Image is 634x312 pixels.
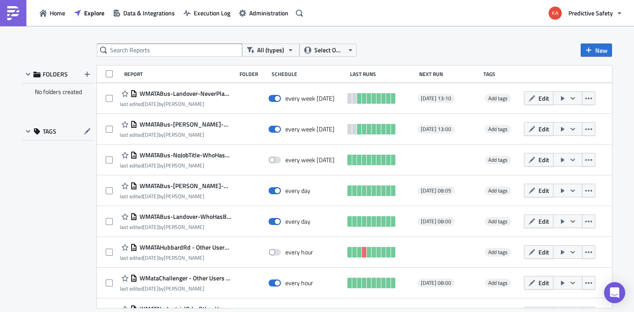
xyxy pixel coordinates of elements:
[109,6,179,20] button: Data & Integrations
[421,279,451,287] span: [DATE] 08:00
[485,186,511,195] span: Add tags
[595,46,608,55] span: New
[272,71,346,77] div: Schedule
[43,70,68,78] span: FOLDERS
[97,44,242,57] input: Search Reports
[538,247,549,257] span: Edit
[568,8,613,18] span: Predictive Safety
[143,223,158,231] time: 2025-08-06T19:49:49Z
[488,125,508,133] span: Add tags
[143,284,158,293] time: 2025-06-04T20:05:16Z
[488,248,508,256] span: Add tags
[524,153,553,167] button: Edit
[299,44,357,57] button: Select Owner
[285,125,335,133] div: every week on Thursday
[538,124,549,134] span: Edit
[538,155,549,164] span: Edit
[120,162,232,169] div: last edited by [PERSON_NAME]
[350,71,415,77] div: Last Runs
[120,101,232,107] div: last edited by [PERSON_NAME]
[488,186,508,195] span: Add tags
[548,6,563,21] img: Avatar
[120,224,232,230] div: last edited by [PERSON_NAME]
[419,71,479,77] div: Next Run
[314,45,344,55] span: Select Owner
[137,120,232,128] span: WMATABus-Andrews-NeverPlayed
[285,156,335,164] div: every week on Monday
[538,94,549,103] span: Edit
[137,151,232,159] span: WMATABus-NoJobTitle-WhoHasBeenTrainedOnTheGame
[485,125,511,134] span: Add tags
[120,193,232,200] div: last edited by [PERSON_NAME]
[485,279,511,287] span: Add tags
[120,254,232,261] div: last edited by [PERSON_NAME]
[581,44,612,57] button: New
[421,95,451,102] span: [DATE] 13:10
[137,243,232,251] span: WMATAHubbardRd - Other Users Suspected in Last Hour
[538,278,549,287] span: Edit
[143,161,158,170] time: 2025-07-10T21:11:25Z
[538,186,549,195] span: Edit
[143,254,158,262] time: 2025-06-04T20:04:54Z
[120,285,232,292] div: last edited by [PERSON_NAME]
[137,90,232,98] span: WMATABus-Landover-NeverPlayed
[483,71,520,77] div: Tags
[120,131,232,138] div: last edited by [PERSON_NAME]
[488,156,508,164] span: Add tags
[50,8,65,18] span: Home
[421,187,451,194] span: [DATE] 08:05
[488,217,508,225] span: Add tags
[137,274,232,282] span: WMataChallenger - Other Users Suspected in Last Hour
[524,91,553,105] button: Edit
[84,8,104,18] span: Explore
[485,156,511,164] span: Add tags
[488,94,508,102] span: Add tags
[143,100,158,108] time: 2025-07-16T21:03:46Z
[543,4,627,23] button: Predictive Safety
[143,192,158,200] time: 2025-08-06T19:50:10Z
[604,282,625,303] div: Open Intercom Messenger
[179,6,235,20] button: Execution Log
[285,187,310,195] div: every day
[240,71,267,77] div: Folder
[35,6,70,20] button: Home
[524,276,553,290] button: Edit
[285,279,313,287] div: every hour
[285,94,335,102] div: every week on Thursday
[421,126,451,133] span: [DATE] 13:00
[285,218,310,225] div: every day
[137,213,232,221] span: WMATABus-Landover-WhoHasBeenTrainedOnTheGame
[485,94,511,103] span: Add tags
[43,127,56,135] span: TAGS
[257,45,284,55] span: All (types)
[524,184,553,197] button: Edit
[194,8,230,18] span: Execution Log
[285,248,313,256] div: every hour
[421,218,451,225] span: [DATE] 08:00
[6,6,20,20] img: PushMetrics
[488,279,508,287] span: Add tags
[22,83,95,100] div: No folders created
[70,6,109,20] button: Explore
[249,8,288,18] span: Administration
[524,245,553,259] button: Edit
[524,122,553,136] button: Edit
[485,217,511,226] span: Add tags
[143,131,158,139] time: 2025-07-16T21:04:14Z
[485,248,511,257] span: Add tags
[123,8,175,18] span: Data & Integrations
[524,214,553,228] button: Edit
[124,71,235,77] div: Report
[137,182,232,190] span: WMATABus-Andrews-WhoHasBeenTrainedOnTheGame
[235,6,293,20] button: Administration
[242,44,299,57] button: All (types)
[538,217,549,226] span: Edit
